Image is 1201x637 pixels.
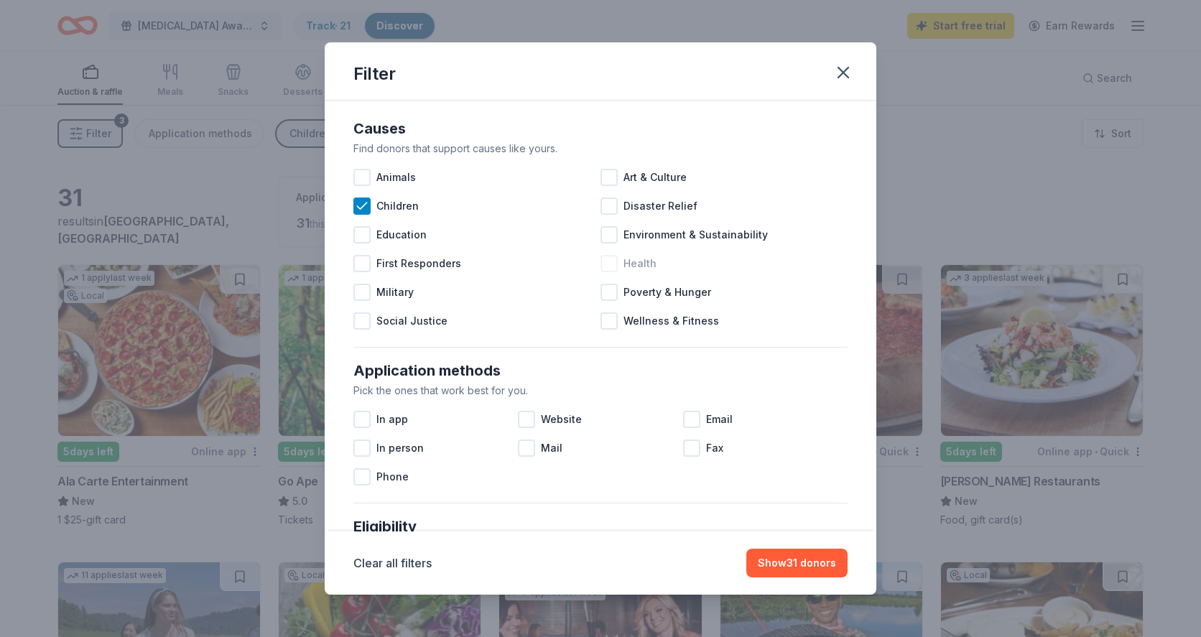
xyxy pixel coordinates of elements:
[623,255,657,272] span: Health
[706,440,723,457] span: Fax
[376,169,416,186] span: Animals
[623,197,697,215] span: Disaster Relief
[376,468,409,485] span: Phone
[623,312,719,330] span: Wellness & Fitness
[376,197,419,215] span: Children
[353,359,848,382] div: Application methods
[376,226,427,243] span: Education
[376,255,461,272] span: First Responders
[376,284,414,301] span: Military
[623,169,687,186] span: Art & Culture
[353,554,432,572] button: Clear all filters
[376,312,448,330] span: Social Justice
[706,411,733,428] span: Email
[376,411,408,428] span: In app
[541,440,562,457] span: Mail
[353,515,848,538] div: Eligibility
[353,62,396,85] div: Filter
[746,549,848,577] button: Show31 donors
[541,411,582,428] span: Website
[353,117,848,140] div: Causes
[353,140,848,157] div: Find donors that support causes like yours.
[623,284,711,301] span: Poverty & Hunger
[376,440,424,457] span: In person
[623,226,768,243] span: Environment & Sustainability
[353,382,848,399] div: Pick the ones that work best for you.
